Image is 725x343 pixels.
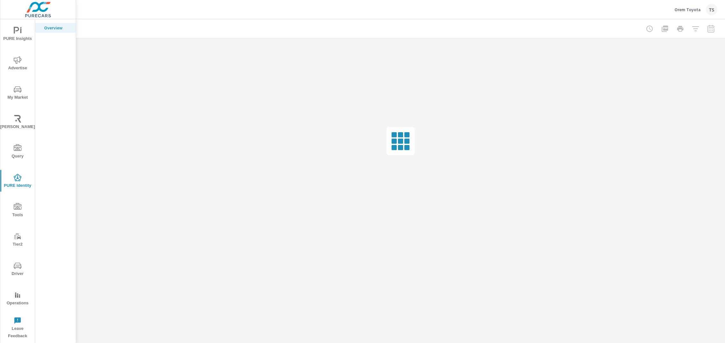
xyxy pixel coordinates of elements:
[35,23,76,33] div: Overview
[0,19,35,342] div: nav menu
[2,232,33,248] span: Tier2
[2,291,33,307] span: Operations
[44,25,71,31] p: Overview
[2,144,33,160] span: Query
[706,4,717,15] div: TS
[2,115,33,131] span: [PERSON_NAME]
[2,27,33,42] span: PURE Insights
[2,174,33,189] span: PURE Identity
[2,203,33,219] span: Tools
[674,7,701,12] p: Orem Toyota
[2,262,33,278] span: Driver
[2,317,33,340] span: Leave Feedback
[2,86,33,101] span: My Market
[2,56,33,72] span: Advertise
